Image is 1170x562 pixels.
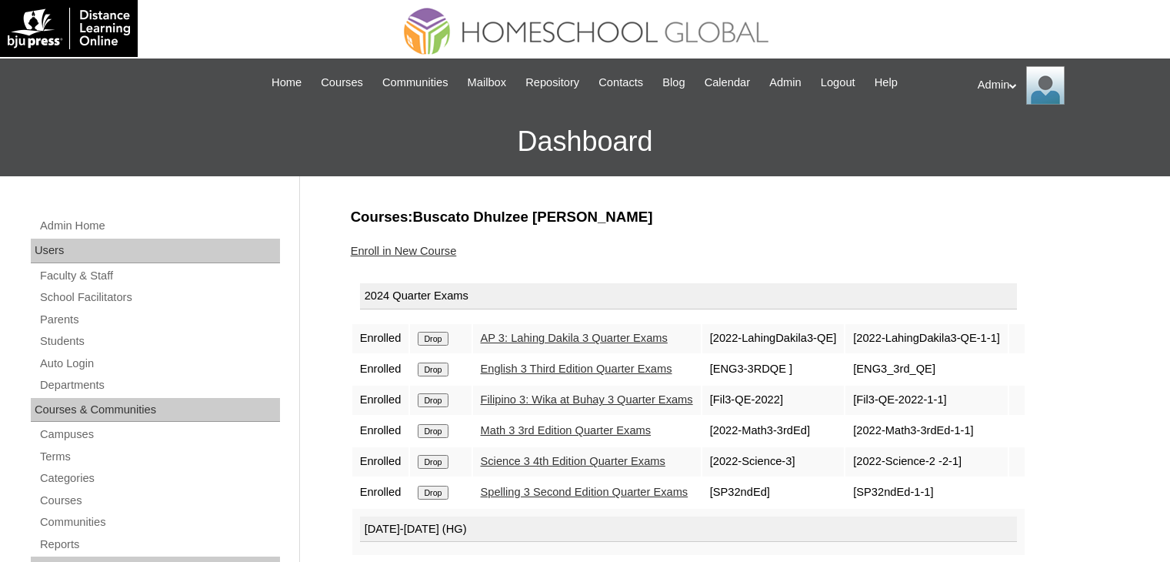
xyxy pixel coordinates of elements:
a: Admin [762,74,809,92]
span: Mailbox [468,74,507,92]
a: Enroll in New Course [351,245,457,257]
a: Science 3 4th Edition Quarter Exams [481,455,665,467]
a: Admin Home [38,216,280,236]
div: Users [31,239,280,263]
a: Communities [375,74,456,92]
input: Drop [418,486,448,500]
td: [ENG3_3rd_QE] [845,355,1008,384]
td: [2022-Math3-3rdEd] [702,416,845,446]
div: [DATE]-[DATE] (HG) [360,517,1017,543]
a: Campuses [38,425,280,444]
a: Help [867,74,905,92]
span: Home [272,74,302,92]
td: [ENG3-3RDQE ] [702,355,845,384]
input: Drop [418,332,448,346]
input: Drop [418,363,448,376]
a: Faculty & Staff [38,266,280,286]
a: Auto Login [38,354,280,373]
a: Courses [313,74,371,92]
td: Enrolled [352,355,409,384]
a: AP 3: Lahing Dakila 3 Quarter Exams [481,332,668,344]
a: Math 3 3rd Edition Quarter Exams [481,424,652,437]
span: Communities [382,74,448,92]
td: [2022-Science-3] [702,447,845,477]
img: logo-white.png [8,8,130,49]
a: Reports [38,535,280,554]
span: Courses [321,74,363,92]
h3: Dashboard [8,107,1162,176]
div: Courses & Communities [31,398,280,423]
a: Calendar [697,74,758,92]
a: Terms [38,447,280,467]
span: Admin [769,74,802,92]
span: Repository [525,74,579,92]
td: Enrolled [352,416,409,446]
a: Home [264,74,309,92]
span: Blog [662,74,685,92]
a: Spelling 3 Second Edition Quarter Exams [481,486,688,498]
td: [2022-LahingDakila3-QE-1-1] [845,324,1008,353]
a: Communities [38,513,280,532]
a: Courses [38,491,280,510]
img: Admin Homeschool Global [1026,66,1065,105]
a: Blog [655,74,692,92]
a: English 3 Third Edition Quarter Exams [481,363,672,375]
td: Enrolled [352,386,409,415]
td: [2022-Math3-3rdEd-1-1] [845,416,1008,446]
td: Enrolled [352,324,409,353]
td: Enrolled [352,447,409,477]
input: Drop [418,455,448,469]
td: [Fil3-QE-2022] [702,386,845,415]
a: Students [38,332,280,351]
td: [SP32ndEd-1-1] [845,478,1008,507]
a: Mailbox [460,74,515,92]
td: [2022-Science-2 -2-1] [845,447,1008,477]
td: [Fil3-QE-2022-1-1] [845,386,1008,415]
a: Departments [38,376,280,395]
a: Logout [813,74,863,92]
a: Contacts [591,74,651,92]
input: Drop [418,424,448,438]
div: Admin [978,66,1155,105]
td: [2022-LahingDakila3-QE] [702,324,845,353]
h3: Courses:Buscato Dhulzee [PERSON_NAME] [351,207,1112,227]
td: [SP32ndEd] [702,478,845,507]
td: Enrolled [352,478,409,507]
span: Contacts [598,74,643,92]
span: Help [875,74,898,92]
a: School Facilitators [38,288,280,307]
span: Calendar [705,74,750,92]
span: Logout [821,74,855,92]
a: Parents [38,310,280,330]
div: 2024 Quarter Exams [360,283,1017,309]
input: Drop [418,393,448,407]
a: Repository [518,74,587,92]
a: Filipino 3: Wika at Buhay 3 Quarter Exams [481,393,693,406]
a: Categories [38,469,280,488]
